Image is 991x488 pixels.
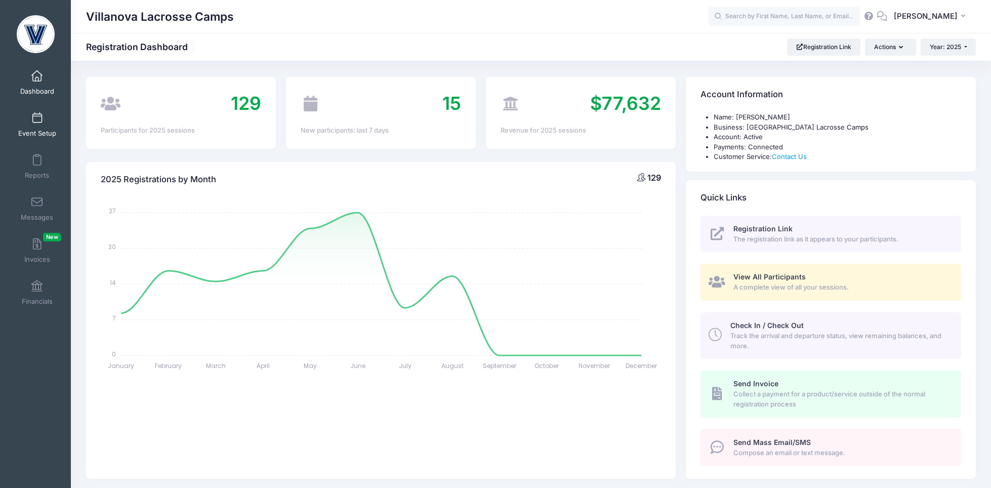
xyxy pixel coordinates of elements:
[579,361,610,370] tspan: November
[894,11,958,22] span: [PERSON_NAME]
[730,331,949,351] span: Track the arrival and departure status, view remaining balances, and more.
[86,5,234,28] h1: Villanova Lacrosse Camps
[730,321,804,330] span: Check In / Check Out
[708,7,860,27] input: Search by First Name, Last Name, or Email...
[101,165,216,194] h4: 2025 Registrations by Month
[18,129,56,138] span: Event Setup
[700,371,961,417] a: Send Invoice Collect a payment for a product/service outside of the normal registration process
[13,107,61,142] a: Event Setup
[501,126,661,136] div: Revenue for 2025 sessions
[483,361,517,370] tspan: September
[714,123,961,133] li: Business: [GEOGRAPHIC_DATA] Lacrosse Camps
[733,389,949,409] span: Collect a payment for a product/service outside of the normal registration process
[733,448,949,458] span: Compose an email or text message.
[714,112,961,123] li: Name: [PERSON_NAME]
[714,132,961,142] li: Account: Active
[20,87,54,96] span: Dashboard
[772,152,807,160] a: Contact Us
[301,126,461,136] div: New participants: last 7 days
[13,149,61,184] a: Reports
[101,126,261,136] div: Participants for 2025 sessions
[21,213,53,222] span: Messages
[733,282,949,293] span: A complete view of all your sessions.
[112,349,116,358] tspan: 0
[350,361,365,370] tspan: June
[206,361,226,370] tspan: March
[700,80,783,109] h4: Account Information
[24,255,50,264] span: Invoices
[108,361,135,370] tspan: January
[109,242,116,251] tspan: 20
[733,379,778,388] span: Send Invoice
[399,361,411,370] tspan: July
[43,233,61,241] span: New
[155,361,182,370] tspan: February
[257,361,270,370] tspan: April
[700,216,961,253] a: Registration Link The registration link as it appears to your participants.
[441,361,464,370] tspan: August
[110,278,116,287] tspan: 14
[787,38,860,56] a: Registration Link
[22,297,53,306] span: Financials
[590,92,661,114] span: $77,632
[700,183,747,212] h4: Quick Links
[109,207,116,215] tspan: 27
[733,224,793,233] span: Registration Link
[13,233,61,268] a: InvoicesNew
[733,272,806,281] span: View All Participants
[442,92,461,114] span: 15
[231,92,261,114] span: 129
[733,234,949,245] span: The registration link as it appears to your participants.
[535,361,560,370] tspan: October
[733,438,811,446] span: Send Mass Email/SMS
[304,361,317,370] tspan: May
[887,5,976,28] button: [PERSON_NAME]
[930,43,961,51] span: Year: 2025
[921,38,976,56] button: Year: 2025
[700,429,961,466] a: Send Mass Email/SMS Compose an email or text message.
[700,264,961,301] a: View All Participants A complete view of all your sessions.
[865,38,916,56] button: Actions
[700,312,961,359] a: Check In / Check Out Track the arrival and departure status, view remaining balances, and more.
[86,42,196,52] h1: Registration Dashboard
[113,314,116,322] tspan: 7
[13,275,61,310] a: Financials
[13,191,61,226] a: Messages
[13,65,61,100] a: Dashboard
[714,152,961,162] li: Customer Service:
[25,171,49,180] span: Reports
[714,142,961,152] li: Payments: Connected
[647,173,661,183] span: 129
[626,361,658,370] tspan: December
[17,15,55,53] img: Villanova Lacrosse Camps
